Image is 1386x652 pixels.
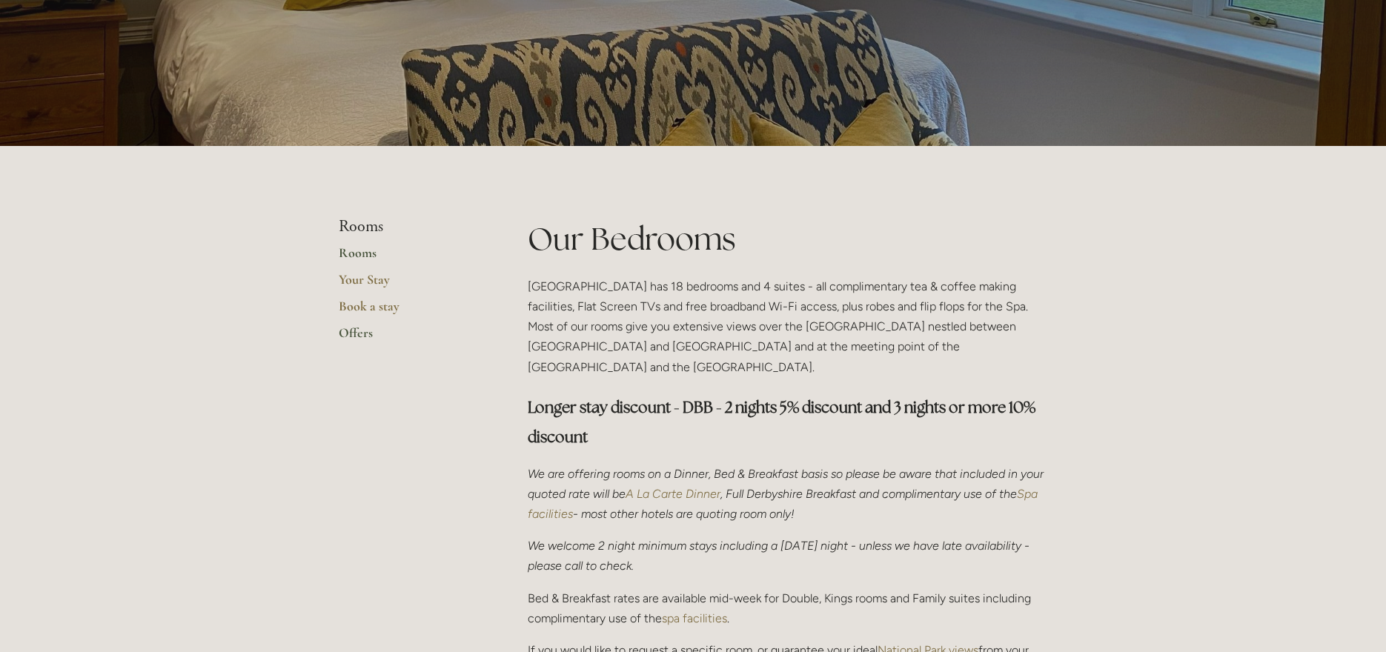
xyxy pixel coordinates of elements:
[720,487,1017,501] em: , Full Derbyshire Breakfast and complimentary use of the
[339,298,480,325] a: Book a stay
[528,217,1047,261] h1: Our Bedrooms
[339,325,480,351] a: Offers
[339,245,480,271] a: Rooms
[528,588,1047,628] p: Bed & Breakfast rates are available mid-week for Double, Kings rooms and Family suites including ...
[528,539,1032,573] em: We welcome 2 night minimum stays including a [DATE] night - unless we have late availability - pl...
[528,276,1047,377] p: [GEOGRAPHIC_DATA] has 18 bedrooms and 4 suites - all complimentary tea & coffee making facilities...
[662,611,727,625] a: spa facilities
[339,271,480,298] a: Your Stay
[528,397,1038,447] strong: Longer stay discount - DBB - 2 nights 5% discount and 3 nights or more 10% discount
[626,487,720,501] a: A La Carte Dinner
[528,467,1047,501] em: We are offering rooms on a Dinner, Bed & Breakfast basis so please be aware that included in your...
[573,507,795,521] em: - most other hotels are quoting room only!
[339,217,480,236] li: Rooms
